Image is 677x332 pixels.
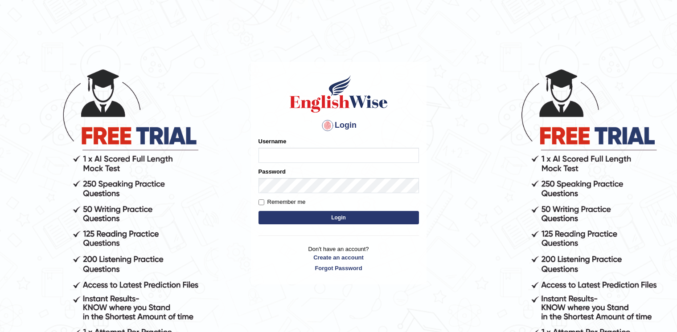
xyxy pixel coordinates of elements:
[258,167,286,176] label: Password
[258,118,419,133] h4: Login
[258,211,419,224] button: Login
[258,245,419,272] p: Don't have an account?
[288,74,390,114] img: Logo of English Wise sign in for intelligent practice with AI
[258,198,306,206] label: Remember me
[258,264,419,272] a: Forgot Password
[258,253,419,262] a: Create an account
[258,199,264,205] input: Remember me
[258,137,287,146] label: Username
